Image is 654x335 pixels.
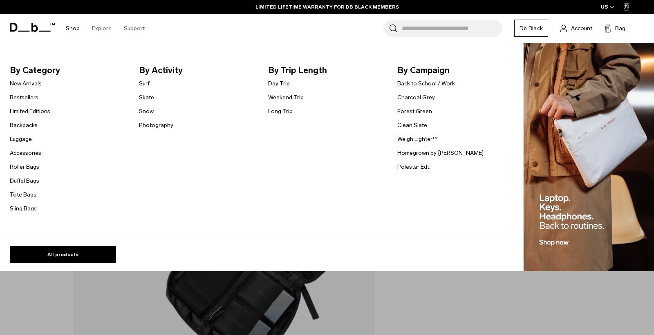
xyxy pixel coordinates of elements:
a: Limited Editions [10,107,50,116]
a: Account [560,23,592,33]
a: Clean Slate [397,121,427,130]
a: Duffel Bags [10,176,39,185]
a: Day Trip [268,79,290,88]
a: Shop [66,14,80,43]
nav: Main Navigation [60,14,151,43]
span: Bag [615,24,625,33]
a: Sling Bags [10,204,37,213]
a: Polestar Edt. [397,163,430,171]
a: Accessories [10,149,41,157]
a: Db Black [514,20,548,37]
a: Snow [139,107,154,116]
a: Photography [139,121,173,130]
a: Skate [139,93,154,102]
a: Weigh Lighter™ [397,135,438,143]
a: Backpacks [10,121,38,130]
a: Homegrown by [PERSON_NAME] [397,149,484,157]
a: Weekend Trip [268,93,304,102]
a: LIMITED LIFETIME WARRANTY FOR DB BLACK MEMBERS [255,3,399,11]
span: By Category [10,64,126,77]
a: Forest Green [397,107,432,116]
span: By Campaign [397,64,513,77]
span: By Activity [139,64,255,77]
a: All products [10,246,116,263]
span: Account [571,24,592,33]
a: Support [124,14,145,43]
a: Explore [92,14,112,43]
a: Roller Bags [10,163,39,171]
a: Luggage [10,135,32,143]
a: Bestsellers [10,93,38,102]
img: Db [524,43,654,272]
a: Long Trip [268,107,293,116]
button: Bag [605,23,625,33]
a: Tote Bags [10,190,36,199]
a: Back to School / Work [397,79,455,88]
a: Surf [139,79,150,88]
a: New Arrivals [10,79,42,88]
span: By Trip Length [268,64,384,77]
a: Charcoal Grey [397,93,435,102]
